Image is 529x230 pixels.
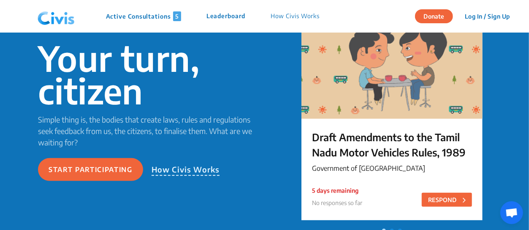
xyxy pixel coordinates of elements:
[312,163,472,173] p: Government of [GEOGRAPHIC_DATA]
[38,114,265,148] p: Simple thing is, the bodies that create laws, rules and regulations seek feedback from us, the ci...
[415,9,453,23] button: Donate
[312,199,362,206] span: No responses so far
[38,42,265,107] p: Your turn, citizen
[271,11,320,21] p: How Civis Works
[312,129,472,160] p: Draft Amendments to the Tamil Nadu Motor Vehicles Rules, 1989
[312,186,362,195] p: 5 days remaining
[34,4,78,29] img: navlogo.png
[415,11,459,20] a: Donate
[422,193,472,207] button: RESPOND
[500,201,523,224] div: Open chat
[173,11,181,21] span: 5
[106,11,181,21] p: Active Consultations
[152,164,220,176] p: How Civis Works
[301,13,483,225] a: Draft Amendments to the Tamil Nadu Motor Vehicles Rules, 1989Government of [GEOGRAPHIC_DATA]5 day...
[459,10,515,23] button: Log In / Sign Up
[38,158,143,181] button: Start participating
[206,11,245,21] p: Leaderboard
